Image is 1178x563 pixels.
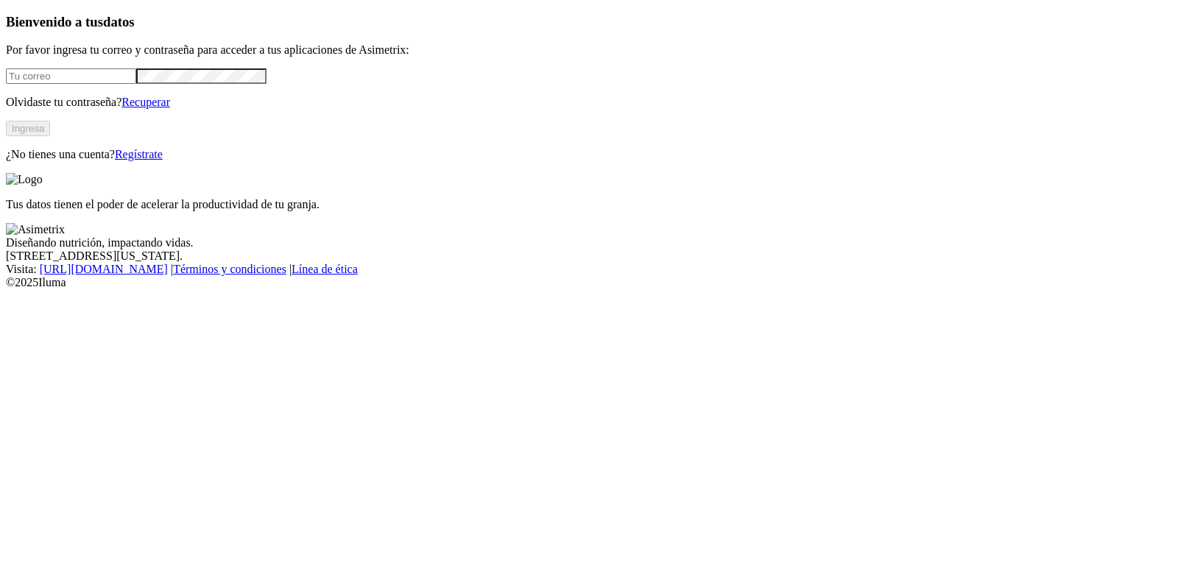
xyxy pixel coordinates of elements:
a: Recuperar [121,96,170,108]
a: Términos y condiciones [173,263,286,275]
input: Tu correo [6,68,136,84]
p: ¿No tienes una cuenta? [6,148,1172,161]
a: Línea de ética [292,263,358,275]
a: [URL][DOMAIN_NAME] [40,263,168,275]
a: Regístrate [115,148,163,160]
p: Tus datos tienen el poder de acelerar la productividad de tu granja. [6,198,1172,211]
span: datos [103,14,135,29]
p: Olvidaste tu contraseña? [6,96,1172,109]
h3: Bienvenido a tus [6,14,1172,30]
img: Asimetrix [6,223,65,236]
div: [STREET_ADDRESS][US_STATE]. [6,249,1172,263]
div: Visita : | | [6,263,1172,276]
p: Por favor ingresa tu correo y contraseña para acceder a tus aplicaciones de Asimetrix: [6,43,1172,57]
img: Logo [6,173,43,186]
button: Ingresa [6,121,50,136]
div: © 2025 Iluma [6,276,1172,289]
div: Diseñando nutrición, impactando vidas. [6,236,1172,249]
